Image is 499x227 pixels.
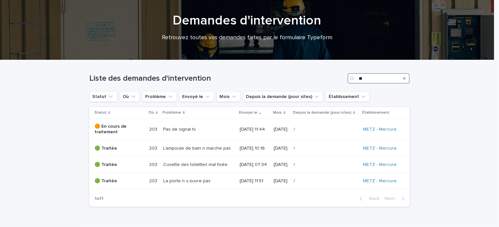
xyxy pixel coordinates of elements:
[89,91,117,102] button: Statut
[382,196,410,202] button: Next
[385,196,399,201] span: Next
[239,109,257,116] p: Envoyé le
[293,109,352,116] p: Depuis la demande (pour sites)
[89,173,410,189] tr: 🟢 Traitée203203 La porte n s,ouvre pasLa porte n s,ouvre pas [DATE] 11:51[DATE]// METZ - Mercure
[89,74,345,83] h1: Liste des demandes d'intervention
[363,146,397,151] a: METZ - Mercure
[294,144,296,151] p: /
[274,127,288,132] p: [DATE]
[363,162,397,168] a: METZ - Mercure
[148,109,154,116] p: Où
[87,13,407,28] h1: Demandes d'intervention
[163,109,181,116] p: Problème
[273,109,282,116] p: Mois
[149,125,159,132] p: 203
[163,144,232,151] p: L'ampoule de bain n marche pas
[294,161,296,168] p: /
[240,178,268,184] p: [DATE] 11:51
[163,161,229,168] p: Cuvette des toilettes mal fixée
[142,91,177,102] button: Problème
[240,146,268,151] p: [DATE] 10:16
[243,91,323,102] button: Depuis la demande (pour sites)
[149,144,159,151] p: 203
[363,127,397,132] a: METZ - Mercure
[89,156,410,173] tr: 🟢 Traitée203203 Cuvette des toilettes mal fixéeCuvette des toilettes mal fixée [DATE] 07:34[DATE]...
[294,125,296,132] p: /
[95,178,141,184] p: 🟢 Traitée
[163,177,212,184] p: La porte n s,ouvre pas
[95,124,141,135] p: 🟠 En cours de traitement
[363,109,390,116] p: Établissement
[149,161,159,168] p: 203
[89,140,410,156] tr: 🟢 Traitée203203 L'ampoule de bain n marche pasL'ampoule de bain n marche pas [DATE] 10:16[DATE]//...
[120,91,140,102] button: Où
[348,73,410,84] input: Search
[179,91,214,102] button: Envoyé le
[95,162,141,168] p: 🟢 Traitée
[216,91,240,102] button: Mois
[274,178,288,184] p: [DATE]
[149,177,159,184] p: 203
[240,162,268,168] p: [DATE] 07:34
[116,34,378,41] p: Retrouvez toutes vos demandes faites par le formulaire Typeform
[274,162,288,168] p: [DATE]
[95,109,107,116] p: Statut
[354,196,382,202] button: Back
[240,127,268,132] p: [DATE] 11:44
[274,146,288,151] p: [DATE]
[326,91,370,102] button: Établissement
[95,146,141,151] p: 🟢 Traitée
[294,177,296,184] p: /
[89,119,410,140] tr: 🟠 En cours de traitement203203 Pas de signal tvPas de signal tv [DATE] 11:44[DATE]// METZ - Mercure
[365,196,379,201] span: Back
[89,191,109,207] p: 1 of 1
[163,125,197,132] p: Pas de signal tv
[363,178,397,184] a: METZ - Mercure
